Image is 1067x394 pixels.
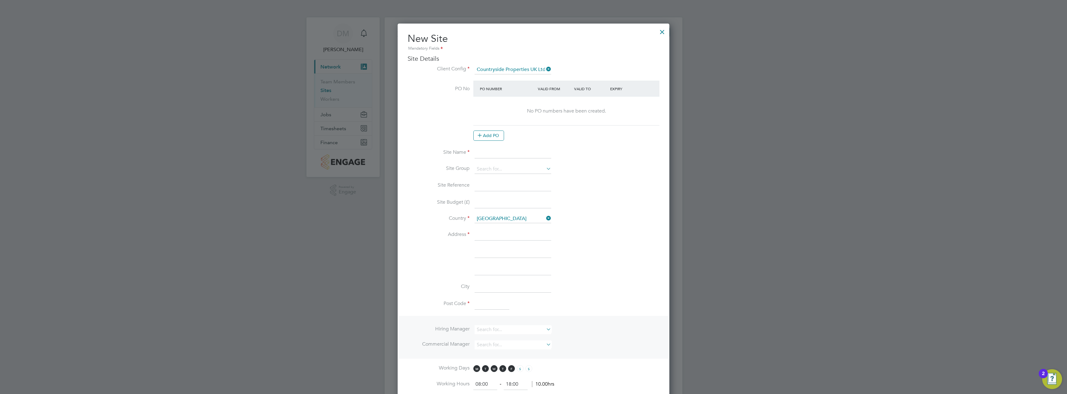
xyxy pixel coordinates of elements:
button: Add PO [473,131,504,140]
label: Site Group [408,165,470,172]
div: Valid From [536,83,573,94]
input: 17:00 [504,379,528,390]
input: Search for... [475,325,551,334]
label: Working Hours [408,381,470,387]
div: Valid To [573,83,609,94]
span: 10.00hrs [532,381,554,387]
label: PO No [408,86,470,92]
div: Mandatory Fields [408,45,659,52]
span: T [482,365,489,372]
label: Site Name [408,149,470,156]
label: Hiring Manager [408,326,470,332]
span: S [517,365,524,372]
input: Search for... [475,65,551,74]
span: ‐ [498,381,502,387]
span: T [499,365,506,372]
div: 2 [1042,374,1045,382]
span: M [473,365,480,372]
input: Search for... [475,215,551,223]
div: Expiry [609,83,645,94]
label: Post Code [408,300,470,307]
button: Open Resource Center, 2 new notifications [1042,369,1062,389]
input: Search for... [475,340,551,349]
label: Working Days [408,365,470,371]
div: PO Number [478,83,536,94]
h3: Site Details [408,55,659,63]
label: Commercial Manager [408,341,470,348]
label: Address [408,231,470,238]
input: Search for... [475,165,551,174]
span: S [525,365,532,372]
input: 08:00 [473,379,497,390]
label: Site Budget (£) [408,199,470,206]
span: F [508,365,515,372]
label: Site Reference [408,182,470,188]
div: No PO numbers have been created. [480,108,653,114]
label: City [408,283,470,290]
label: Country [408,215,470,222]
h2: New Site [408,32,659,52]
span: W [491,365,498,372]
label: Client Config [408,66,470,72]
